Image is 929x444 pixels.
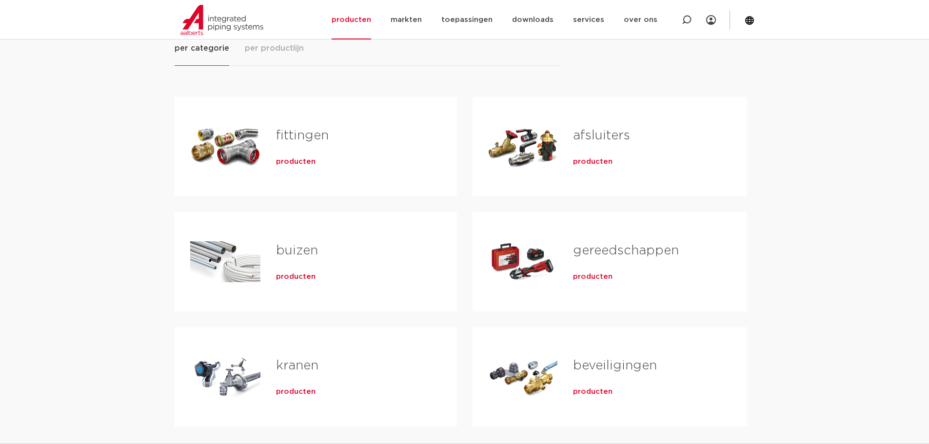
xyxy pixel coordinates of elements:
[573,157,613,167] a: producten
[276,129,329,142] a: fittingen
[276,359,318,372] a: kranen
[175,42,755,442] div: Tabs. Open items met enter of spatie, sluit af met escape en navigeer met de pijltoetsen.
[573,244,679,257] a: gereedschappen
[573,387,613,397] a: producten
[573,359,657,372] a: beveiligingen
[276,157,316,167] a: producten
[573,272,613,282] a: producten
[276,272,316,282] a: producten
[175,42,229,54] span: per categorie
[573,129,630,142] a: afsluiters
[276,387,316,397] a: producten
[276,244,318,257] a: buizen
[245,42,304,54] span: per productlijn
